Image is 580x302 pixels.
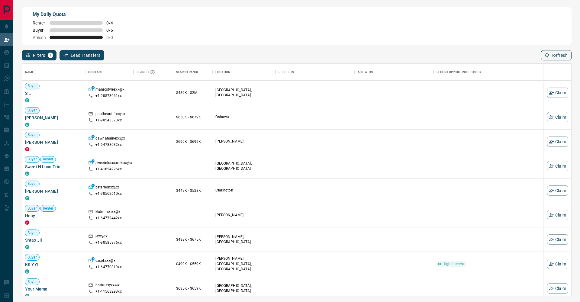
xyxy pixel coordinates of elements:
[95,283,120,289] p: hotbussyxx@x
[33,35,46,40] span: Precon
[25,230,39,236] span: Buyer
[40,206,56,211] span: Renter
[440,262,466,267] span: High Interest
[106,35,120,40] span: 0 / 0
[215,188,272,193] p: Clarington
[25,286,82,292] span: Your Mama
[33,28,46,33] span: Buyer
[106,21,120,25] span: 0 / 4
[215,139,272,144] p: [PERSON_NAME]
[25,255,39,260] span: Buyer
[95,234,107,240] p: jexx@x
[358,64,373,81] div: AI Status
[95,167,122,172] p: +1- 41624226xx
[212,64,275,81] div: Location
[176,90,210,95] p: $489K - $2M
[547,161,568,171] button: Claim
[95,87,124,93] p: manicstylesxx@x
[547,137,568,147] button: Claim
[547,112,568,122] button: Claim
[22,50,56,60] button: Filters1
[95,265,122,270] p: +1- 64770819xx
[215,234,272,245] p: [PERSON_NAME], [GEOGRAPHIC_DATA]
[25,237,82,243] span: Shtax Jii
[275,64,354,81] div: Requests
[88,64,103,81] div: Contact
[106,28,120,33] span: 0 / 6
[25,213,82,219] span: Heny
[25,90,82,96] span: S L
[25,269,29,274] div: condos.ca
[33,21,46,25] span: Renter
[95,209,121,216] p: kkdm.henxx@x
[95,258,115,265] p: excel.sxx@x
[25,294,29,298] div: condos.ca
[173,64,213,81] div: Search Range
[25,132,39,137] span: Buyer
[541,50,572,60] button: Refresh
[176,237,210,242] p: $488K - $675K
[22,64,85,81] div: Name
[25,147,29,151] div: property.ca
[433,64,544,81] div: Recent Opportunities (30d)
[25,220,29,225] div: property.ca
[547,259,568,269] button: Claim
[25,157,39,162] span: Buyer
[215,283,272,294] p: [GEOGRAPHIC_DATA], [GEOGRAPHIC_DATA]
[95,160,132,167] p: sweetnlococookixx@x
[547,283,568,294] button: Claim
[25,164,82,170] span: Sweet N Loco Trini
[176,114,210,120] p: $650K - $672K
[25,196,29,200] div: condos.ca
[95,136,125,142] p: dawnahainexx@x
[215,64,230,81] div: Location
[25,108,39,113] span: Buyer
[176,261,210,267] p: $499K - $559K
[279,64,294,81] div: Requests
[25,188,82,194] span: [PERSON_NAME]
[85,64,134,81] div: Contact
[95,93,122,98] p: +1- 90573061xx
[547,88,568,98] button: Claim
[176,64,199,81] div: Search Range
[40,157,56,162] span: Renter
[25,279,39,284] span: Buyer
[137,64,156,81] div: Search
[25,83,39,88] span: Buyer
[25,262,82,268] span: KK YYI
[215,88,272,98] p: [GEOGRAPHIC_DATA], [GEOGRAPHIC_DATA]
[25,206,39,211] span: Buyer
[95,118,122,123] p: +1- 90543373xx
[547,210,568,220] button: Claim
[215,161,272,171] p: [GEOGRAPHIC_DATA], [GEOGRAPHIC_DATA]
[25,98,29,102] div: condos.ca
[95,240,122,245] p: +1- 90585876xx
[437,64,481,81] div: Recent Opportunities (30d)
[95,142,122,147] p: +1- 64788082xx
[25,181,39,186] span: Buyer
[547,185,568,196] button: Claim
[25,123,29,127] div: condos.ca
[176,139,210,144] p: $699K - $699K
[355,64,433,81] div: AI Status
[25,172,29,176] div: condos.ca
[33,11,120,18] p: My Daily Quota
[215,114,272,120] p: Oshawa
[25,115,82,121] span: [PERSON_NAME]
[95,216,122,221] p: +1- 64772442xx
[95,289,122,294] p: +1- 41568293xx
[215,213,272,218] p: [PERSON_NAME]
[60,50,105,60] button: Lead Transfers
[176,286,210,291] p: $635K - $659K
[215,256,272,271] p: [PERSON_NAME], [GEOGRAPHIC_DATA], [GEOGRAPHIC_DATA]
[95,111,125,118] p: paulheard_1xx@x
[25,245,29,249] div: condos.ca
[25,139,82,145] span: [PERSON_NAME]
[176,188,210,193] p: $449K - $528K
[95,191,122,196] p: +1- 90562610xx
[48,53,53,57] span: 1
[95,185,119,191] p: peterhonxx@x
[547,234,568,245] button: Claim
[25,64,34,81] div: Name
